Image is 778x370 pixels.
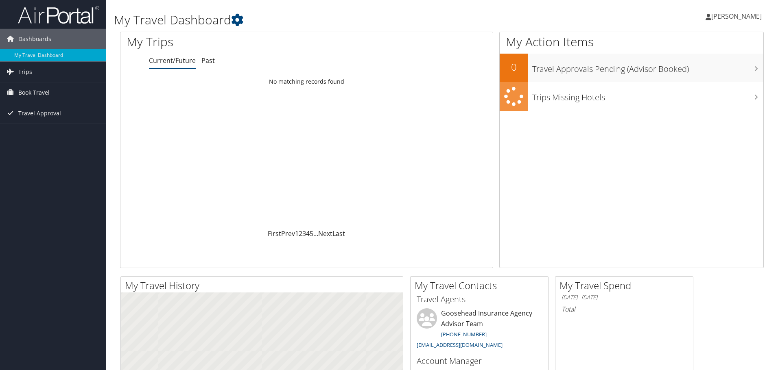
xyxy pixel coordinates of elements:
[114,11,551,28] h1: My Travel Dashboard
[332,229,345,238] a: Last
[532,59,763,75] h3: Travel Approvals Pending (Advisor Booked)
[120,74,493,89] td: No matching records found
[295,229,299,238] a: 1
[417,341,503,348] a: [EMAIL_ADDRESS][DOMAIN_NAME]
[711,12,762,21] span: [PERSON_NAME]
[125,279,403,292] h2: My Travel History
[413,308,546,352] li: Goosehead Insurance Agency Advisor Team
[306,229,310,238] a: 4
[706,4,770,28] a: [PERSON_NAME]
[417,355,542,367] h3: Account Manager
[415,279,548,292] h2: My Travel Contacts
[532,88,763,103] h3: Trips Missing Hotels
[299,229,302,238] a: 2
[18,62,32,82] span: Trips
[18,29,51,49] span: Dashboards
[302,229,306,238] a: 3
[281,229,295,238] a: Prev
[562,305,687,314] h6: Total
[500,60,528,74] h2: 0
[127,33,332,50] h1: My Trips
[441,331,487,338] a: [PHONE_NUMBER]
[500,33,763,50] h1: My Action Items
[500,82,763,111] a: Trips Missing Hotels
[18,5,99,24] img: airportal-logo.png
[201,56,215,65] a: Past
[559,279,693,292] h2: My Travel Spend
[500,54,763,82] a: 0Travel Approvals Pending (Advisor Booked)
[18,82,50,103] span: Book Travel
[313,229,318,238] span: …
[18,103,61,123] span: Travel Approval
[562,294,687,301] h6: [DATE] - [DATE]
[268,229,281,238] a: First
[417,294,542,305] h3: Travel Agents
[149,56,196,65] a: Current/Future
[310,229,313,238] a: 5
[318,229,332,238] a: Next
